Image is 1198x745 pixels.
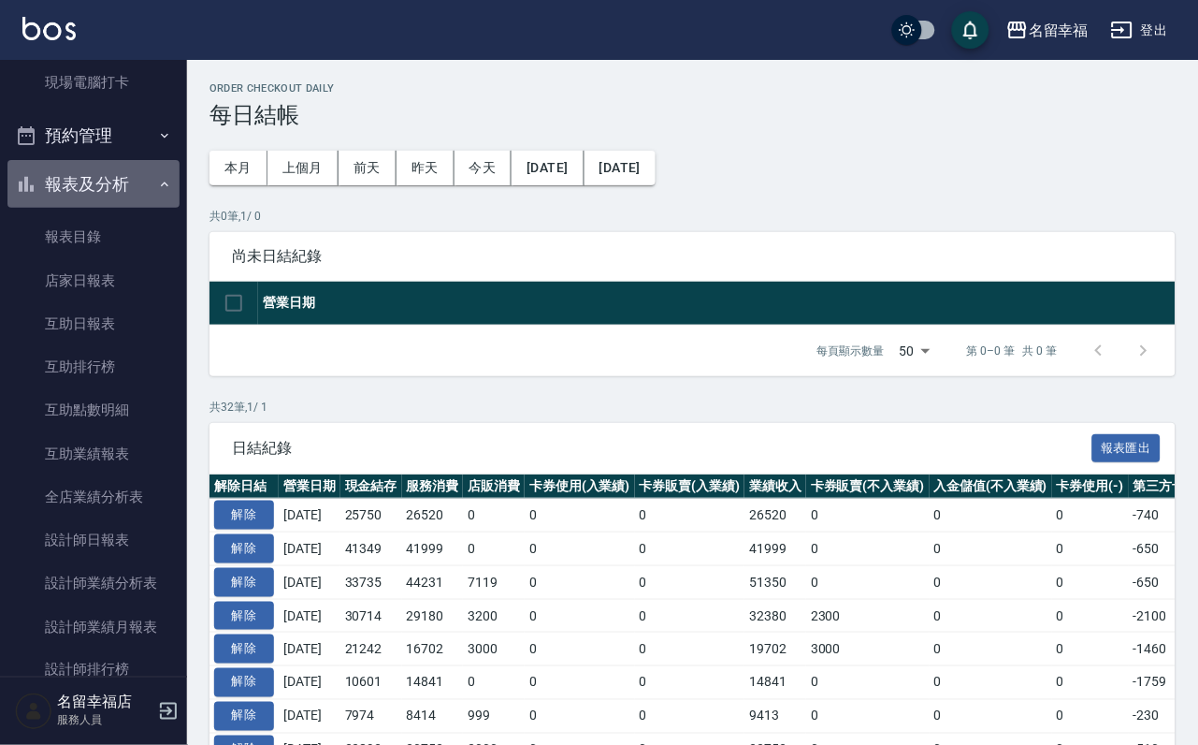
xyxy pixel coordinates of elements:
[214,534,274,563] button: 解除
[402,699,464,733] td: 8414
[806,475,930,499] th: 卡券販賣(不入業績)
[209,475,279,499] th: 解除日結
[892,326,937,376] div: 50
[806,565,930,599] td: 0
[1104,13,1176,48] button: 登出
[279,599,340,633] td: [DATE]
[340,699,402,733] td: 7974
[402,666,464,700] td: 14841
[744,633,806,666] td: 19702
[967,343,1058,359] p: 第 0–0 筆 共 0 筆
[402,599,464,633] td: 29180
[744,666,806,700] td: 14841
[7,606,180,649] a: 設計師業績月報表
[340,499,402,533] td: 25750
[525,475,635,499] th: 卡券使用(入業績)
[340,475,402,499] th: 現金結存
[402,475,464,499] th: 服務消費
[15,693,52,730] img: Person
[744,499,806,533] td: 26520
[585,151,656,185] button: [DATE]
[22,17,76,40] img: Logo
[214,501,274,530] button: 解除
[7,259,180,302] a: 店家日報表
[209,102,1176,128] h3: 每日結帳
[1052,666,1129,700] td: 0
[455,151,512,185] button: 今天
[806,633,930,666] td: 3000
[7,388,180,431] a: 互助點數明細
[232,439,1092,458] span: 日結紀錄
[402,499,464,533] td: 26520
[279,533,340,566] td: [DATE]
[806,599,930,633] td: 2300
[7,160,180,209] button: 報表及分析
[930,666,1053,700] td: 0
[930,599,1053,633] td: 0
[7,432,180,475] a: 互助業績報表
[214,568,274,597] button: 解除
[1052,633,1129,666] td: 0
[279,666,340,700] td: [DATE]
[1092,438,1162,456] a: 報表匯出
[525,666,635,700] td: 0
[340,565,402,599] td: 33735
[397,151,455,185] button: 昨天
[402,565,464,599] td: 44231
[744,533,806,566] td: 41999
[525,533,635,566] td: 0
[258,282,1176,326] th: 營業日期
[463,475,525,499] th: 店販消費
[214,602,274,631] button: 解除
[209,151,267,185] button: 本月
[463,699,525,733] td: 999
[279,565,340,599] td: [DATE]
[340,533,402,566] td: 41349
[1052,565,1129,599] td: 0
[267,151,339,185] button: 上個月
[214,668,274,697] button: 解除
[279,699,340,733] td: [DATE]
[340,633,402,666] td: 21242
[1052,475,1129,499] th: 卡券使用(-)
[214,635,274,664] button: 解除
[806,499,930,533] td: 0
[512,151,584,185] button: [DATE]
[930,475,1053,499] th: 入金儲值(不入業績)
[525,599,635,633] td: 0
[7,111,180,160] button: 預約管理
[463,533,525,566] td: 0
[57,694,152,712] h5: 名留幸福店
[806,533,930,566] td: 0
[744,565,806,599] td: 51350
[7,345,180,388] a: 互助排行榜
[744,599,806,633] td: 32380
[952,11,989,49] button: save
[402,633,464,666] td: 16702
[7,649,180,692] a: 設計師排行榜
[1029,19,1089,42] div: 名留幸福
[1052,533,1129,566] td: 0
[525,499,635,533] td: 0
[279,499,340,533] td: [DATE]
[635,499,745,533] td: 0
[340,599,402,633] td: 30714
[279,633,340,666] td: [DATE]
[463,599,525,633] td: 3200
[525,565,635,599] td: 0
[930,633,1053,666] td: 0
[806,699,930,733] td: 0
[525,699,635,733] td: 0
[7,519,180,562] a: 設計師日報表
[7,61,180,104] a: 現場電腦打卡
[635,475,745,499] th: 卡券販賣(入業績)
[930,565,1053,599] td: 0
[930,533,1053,566] td: 0
[525,633,635,666] td: 0
[209,208,1176,225] p: 共 0 筆, 1 / 0
[7,302,180,345] a: 互助日報表
[635,666,745,700] td: 0
[806,666,930,700] td: 0
[209,399,1176,416] p: 共 32 筆, 1 / 1
[57,712,152,729] p: 服務人員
